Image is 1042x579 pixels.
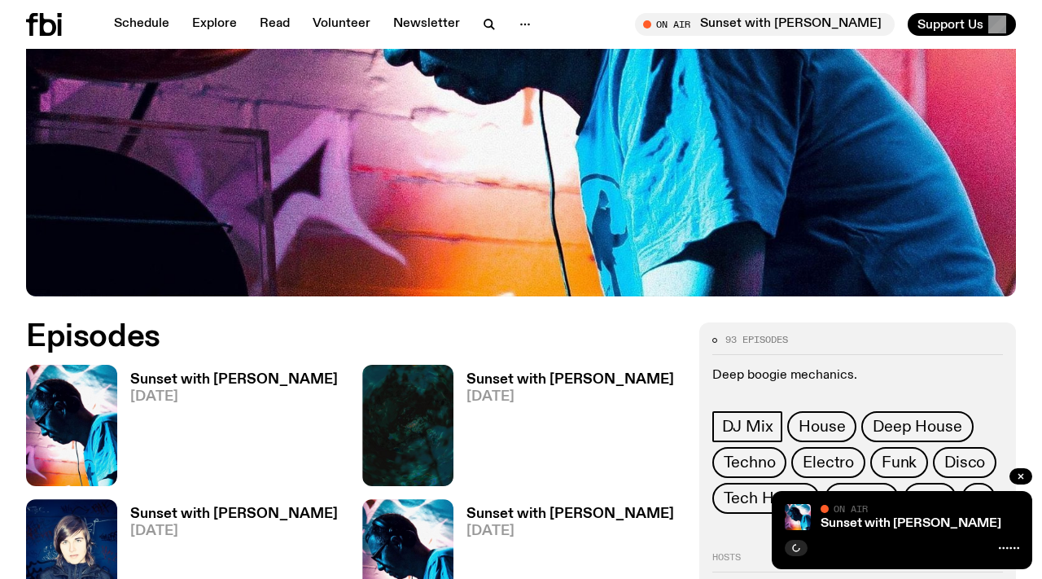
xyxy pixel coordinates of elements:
span: Tech House [724,489,808,507]
button: +1 [961,483,996,514]
a: Sunset with [PERSON_NAME][DATE] [117,373,338,486]
h3: Sunset with [PERSON_NAME] [466,373,674,387]
span: Funk [882,454,917,472]
span: Support Us [917,17,983,32]
span: [DATE] [466,390,674,404]
a: Funk [870,447,928,478]
a: Newsletter [383,13,470,36]
button: On AirSunset with [PERSON_NAME] [635,13,895,36]
span: Deep House [873,418,961,436]
span: House [799,418,845,436]
span: [DATE] [466,524,674,538]
img: Simon Caldwell stands side on, looking downwards. He has headphones on. Behind him is a brightly ... [26,365,117,486]
a: Tech House [712,483,820,514]
a: Electro [791,447,865,478]
h2: Hosts [712,553,1003,572]
span: On Air [834,503,868,514]
h2: Episodes [26,322,680,352]
span: [DATE] [130,524,338,538]
a: Schedule [104,13,179,36]
a: Disco [933,447,996,478]
a: Garage [825,483,900,514]
a: Deep House [861,411,973,442]
a: Read [250,13,300,36]
p: Deep boogie mechanics. [712,368,1003,384]
span: Electro [803,454,854,472]
a: Volunteer [303,13,380,36]
span: [DATE] [130,390,338,404]
span: Techno [724,454,776,472]
a: Dub [904,483,956,514]
a: Sunset with [PERSON_NAME][DATE] [453,373,674,486]
button: Support Us [908,13,1016,36]
span: Dub [915,489,944,507]
h3: Sunset with [PERSON_NAME] [130,507,338,521]
span: Garage [836,489,888,507]
a: DJ Mix [712,411,783,442]
h3: Sunset with [PERSON_NAME] [466,507,674,521]
a: Techno [712,447,787,478]
a: Sunset with [PERSON_NAME] [821,517,1001,530]
h3: Sunset with [PERSON_NAME] [130,373,338,387]
a: Explore [182,13,247,36]
img: Simon Caldwell stands side on, looking downwards. He has headphones on. Behind him is a brightly ... [785,504,811,530]
span: DJ Mix [722,418,773,436]
span: Disco [944,454,985,472]
a: House [787,411,856,442]
span: +1 [971,489,986,507]
span: 93 episodes [725,336,788,344]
